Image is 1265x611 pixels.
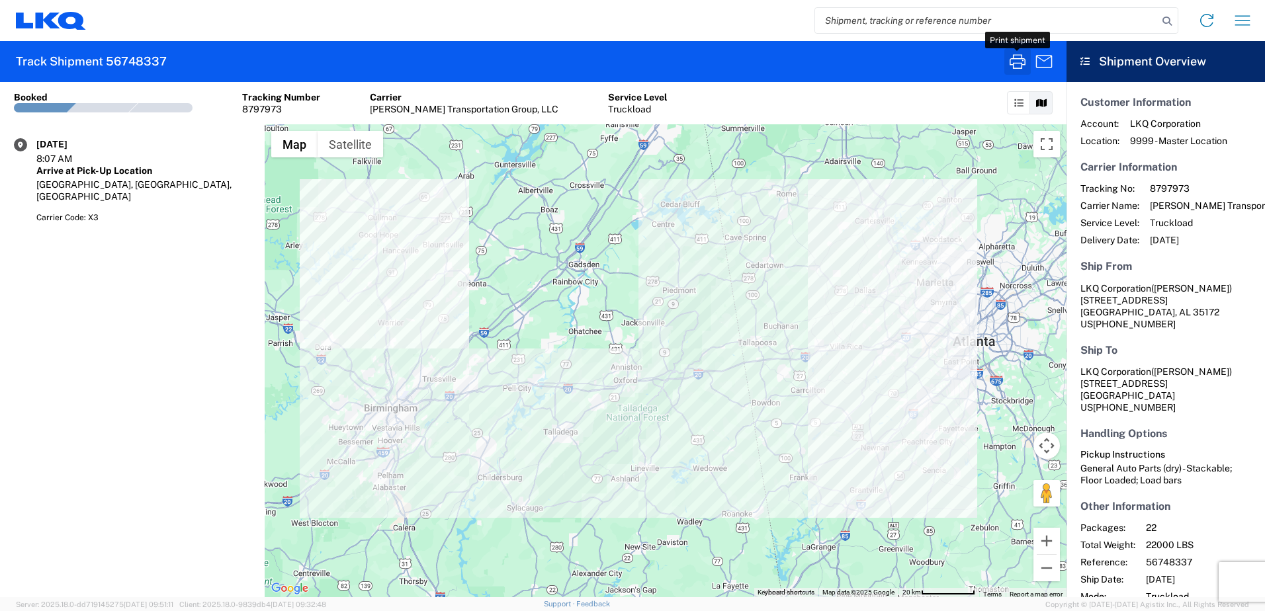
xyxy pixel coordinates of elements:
[1080,135,1119,147] span: Location:
[1080,500,1251,512] h5: Other Information
[1080,556,1135,568] span: Reference:
[1080,366,1251,413] address: [GEOGRAPHIC_DATA] US
[1067,41,1265,82] header: Shipment Overview
[1080,234,1139,246] span: Delivery Date:
[576,600,610,608] a: Feedback
[1080,217,1139,229] span: Service Level:
[242,91,320,103] div: Tracking Number
[1080,283,1151,294] span: LKQ Corporation
[36,138,103,150] div: [DATE]
[242,103,320,115] div: 8797973
[36,165,251,177] div: Arrive at Pick-Up Location
[1033,432,1060,459] button: Map camera controls
[1146,539,1259,551] span: 22000 LBS
[1080,200,1139,212] span: Carrier Name:
[268,580,312,597] a: Open this area in Google Maps (opens a new window)
[14,91,48,103] div: Booked
[1151,283,1232,294] span: ([PERSON_NAME])
[1033,528,1060,554] button: Zoom in
[1080,295,1168,305] span: [STREET_ADDRESS]
[1130,118,1227,130] span: LKQ Corporation
[1080,539,1135,551] span: Total Weight:
[1080,282,1251,330] address: [GEOGRAPHIC_DATA], AL 35172 US
[1033,480,1060,507] button: Drag Pegman onto the map to open Street View
[1151,366,1232,377] span: ([PERSON_NAME])
[1093,319,1176,329] span: [PHONE_NUMBER]
[1080,344,1251,356] h5: Ship To
[898,588,979,597] button: Map Scale: 20 km per 78 pixels
[1045,598,1249,610] span: Copyright © [DATE]-[DATE] Agistix Inc., All Rights Reserved
[16,54,167,69] h2: Track Shipment 56748337
[1010,591,1063,598] a: Report a map error
[271,131,318,157] button: Show street map
[608,103,668,115] div: Truckload
[271,600,326,608] span: [DATE] 09:32:48
[1080,462,1251,486] div: General Auto Parts (dry) - Stackable; Floor Loaded; Load bars
[1080,427,1251,440] h5: Handling Options
[1146,522,1259,534] span: 22
[1146,591,1259,602] span: Truckload
[1093,402,1176,413] span: [PHONE_NUMBER]
[1033,131,1060,157] button: Toggle fullscreen view
[36,179,251,202] div: [GEOGRAPHIC_DATA], [GEOGRAPHIC_DATA], [GEOGRAPHIC_DATA]
[318,131,383,157] button: Show satellite imagery
[36,153,103,165] div: 8:07 AM
[1033,555,1060,581] button: Zoom out
[1080,573,1135,585] span: Ship Date:
[544,600,577,608] a: Support
[16,600,173,608] span: Server: 2025.18.0-dd719145275
[1080,96,1251,108] h5: Customer Information
[268,580,312,597] img: Google
[983,591,1002,598] a: Terms
[758,588,814,597] button: Keyboard shortcuts
[1080,591,1135,602] span: Mode:
[1080,118,1119,130] span: Account:
[1146,573,1259,585] span: [DATE]
[815,8,1158,33] input: Shipment, tracking or reference number
[1080,183,1139,194] span: Tracking No:
[1080,522,1135,534] span: Packages:
[608,91,668,103] div: Service Level
[1130,135,1227,147] span: 9999 - Master Location
[902,589,921,596] span: 20 km
[370,91,558,103] div: Carrier
[1080,366,1232,389] span: LKQ Corporation [STREET_ADDRESS]
[1080,161,1251,173] h5: Carrier Information
[36,212,251,224] div: Carrier Code: X3
[124,600,173,608] span: [DATE] 09:51:11
[1080,449,1251,460] h6: Pickup Instructions
[822,589,894,596] span: Map data ©2025 Google
[1080,260,1251,272] h5: Ship From
[370,103,558,115] div: [PERSON_NAME] Transportation Group, LLC
[1146,556,1259,568] span: 56748337
[179,600,326,608] span: Client: 2025.18.0-9839db4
